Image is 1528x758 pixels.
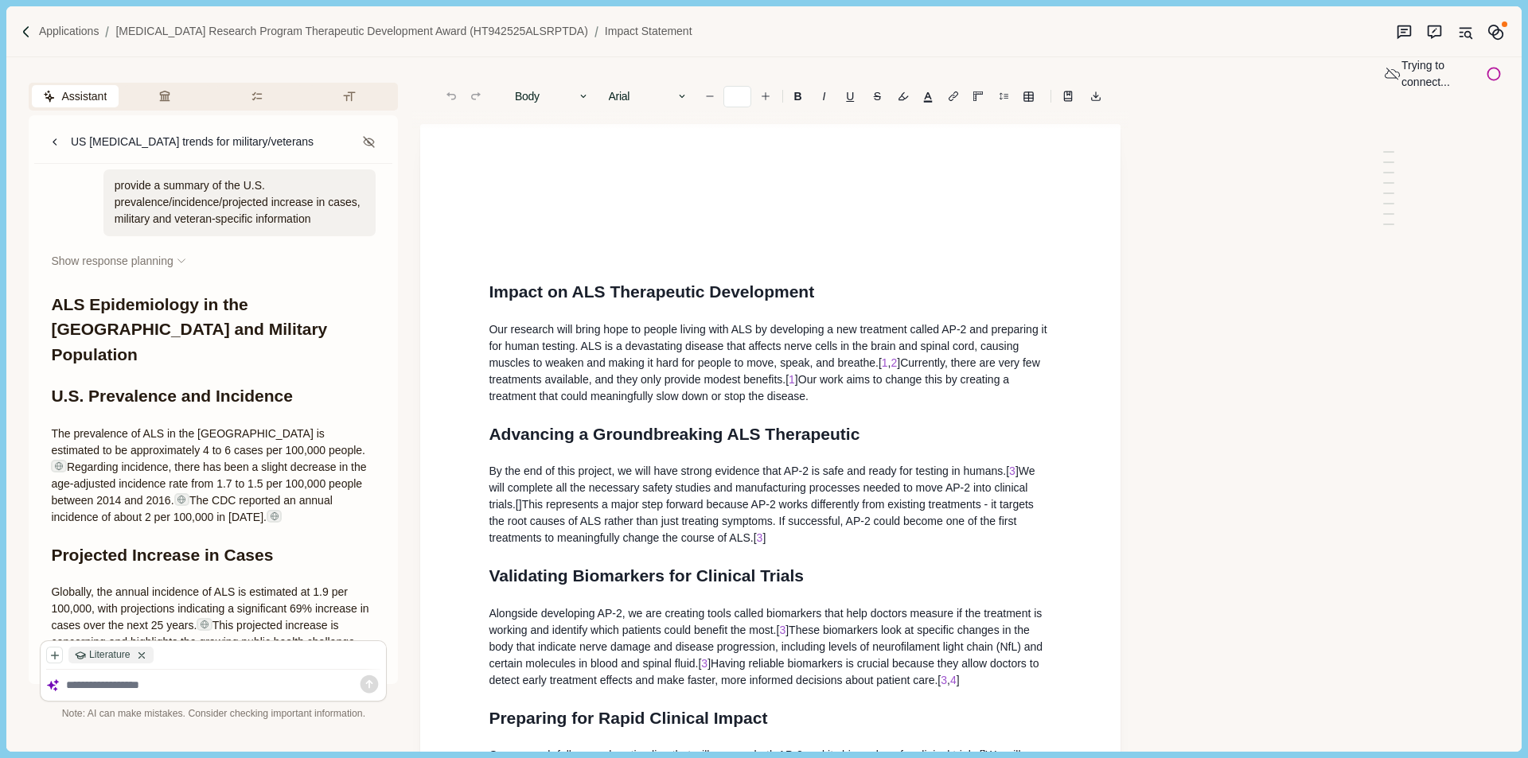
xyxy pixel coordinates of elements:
[882,356,888,369] span: 1
[489,498,1036,544] span: This represents a major step forward because AP-2 works differently from existing treatments - it...
[489,657,1042,686] span: Having reliable biomarkers is crucial because they allow doctors to detect early treatment effect...
[40,707,387,721] div: Note: AI can make mistakes. Consider checking important information.
[51,253,173,270] span: Show response planning
[1383,57,1501,91] div: Trying to connect...
[967,85,989,107] button: Adjust margins
[489,605,1052,689] p: [ ] [ ] [ , ]
[51,494,335,523] span: The CDC reported an annual incidence of about 2 per 100,000 in [DATE].
[1009,465,1015,477] span: 3
[789,373,795,386] span: 1
[891,356,897,369] span: 2
[794,91,802,102] b: B
[465,85,487,107] button: Redo
[846,91,854,102] u: U
[489,323,1050,369] span: Our research will bring hope to people living with ALS by developing a new treatment called AP-2 ...
[39,23,99,40] a: Applications
[507,85,598,107] button: Body
[489,425,859,443] span: Advancing a Groundbreaking ALS Therapeutic
[950,674,957,686] span: 4
[813,85,835,107] button: I
[115,23,587,40] a: [MEDICAL_DATA] Research Program Therapeutic Development Award (HT942525ALSRPTDA)
[605,23,692,40] a: Impact Statement
[699,85,721,107] button: Decrease font size
[865,85,889,107] button: S
[1085,85,1107,107] button: Export to docx
[51,461,369,507] span: Regarding incidence, there has been a slight decrease in the age-adjusted incidence rate from 1.7...
[754,85,777,107] button: Increase font size
[779,624,785,636] span: 3
[489,566,804,585] span: Validating Biomarkers for Clinical Trials
[51,427,365,457] span: The prevalence of ALS in the [GEOGRAPHIC_DATA] is estimated to be approximately 4 to 6 cases per ...
[51,292,376,367] h1: ALS Epidemiology in the [GEOGRAPHIC_DATA] and Military Population
[68,647,153,663] div: Literature
[489,607,1045,636] span: Alongside developing AP-2, we are creating tools called biomarkers that help doctors measure if t...
[701,657,707,670] span: 3
[51,585,372,632] span: Globally, the annual incidence of ALS is estimated at 1.9 per 100,000, with projections indicatin...
[71,134,314,150] div: US [MEDICAL_DATA] trends for military/veterans
[51,383,376,409] h1: U.S. Prevalence and Incidence
[103,169,376,236] div: provide a summary of the U.S. prevalence/incidence/projected increase in cases, military and vete...
[489,465,1006,477] span: By the end of this project, we will have strong evidence that AP-2 is safe and ready for testing ...
[99,25,115,39] img: Forward slash icon
[489,465,1038,511] span: We will complete all the necessary safety studies and manufacturing processes needed to move AP-2...
[489,282,814,301] span: Impact on ALS Therapeutic Development
[874,91,881,102] s: S
[61,88,107,105] span: Assistant
[823,91,826,102] i: I
[785,85,810,107] button: B
[489,373,1012,402] span: Our work aims to change this by creating a treatment that could meaningfully slow down or stop th...
[489,321,1052,405] p: [ , ] [ ]
[838,85,863,107] button: U
[19,25,33,39] img: Forward slash icon
[1057,85,1079,107] button: Line height
[489,624,1046,670] span: These biomarkers look at specific changes in the body that indicate nerve damage and disease prog...
[942,85,965,107] button: Line height
[1017,85,1039,107] button: Line height
[588,25,605,39] img: Forward slash icon
[489,356,1043,386] span: Currently, there are very few treatments available, and they only provide modest benefits.
[489,463,1052,546] p: [ ] [] [ ]
[992,85,1015,107] button: Line height
[600,85,696,107] button: Arial
[489,709,767,727] span: Preparing for Rapid Clinical Impact
[51,542,376,568] h1: Projected Increase in Cases
[440,85,462,107] button: Undo
[757,531,763,544] span: 3
[51,619,361,715] span: This projected increase is concerning and highlights the growing public health challenge that ALS...
[941,674,947,686] span: 3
